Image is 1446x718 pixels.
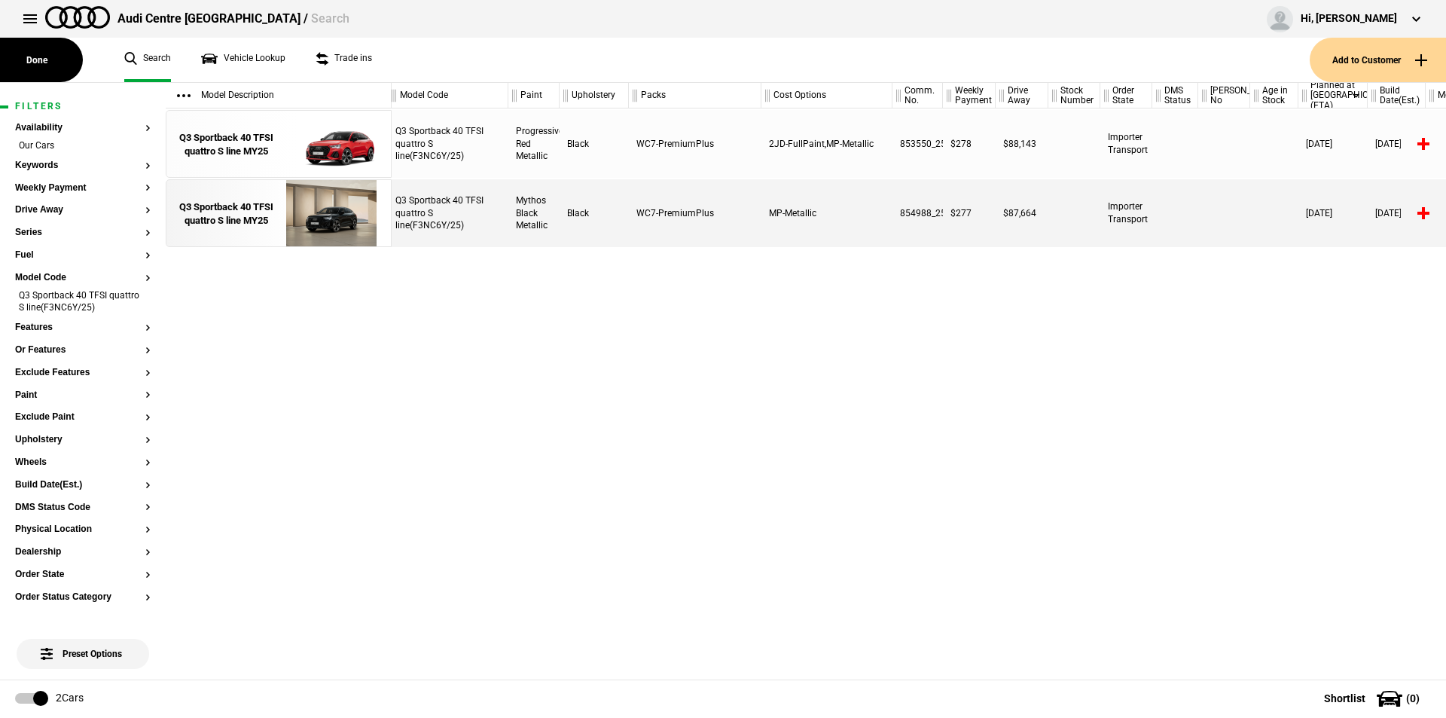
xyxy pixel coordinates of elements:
[1198,83,1249,108] div: [PERSON_NAME] No
[1310,38,1446,82] button: Add to Customer
[15,480,151,503] section: Build Date(Est.)
[1406,693,1420,704] span: ( 0 )
[1048,83,1100,108] div: Stock Number
[311,11,349,26] span: Search
[15,205,151,215] button: Drive Away
[996,179,1048,247] div: $87,664
[943,179,996,247] div: $277
[1100,179,1152,247] div: Importer Transport
[316,38,372,82] a: Trade ins
[1250,83,1298,108] div: Age in Stock
[15,524,151,547] section: Physical Location
[15,457,151,480] section: Wheels
[15,273,151,283] button: Model Code
[761,110,892,178] div: 2JD-FullPaint,MP-Metallic
[15,160,151,171] button: Keywords
[15,228,151,238] button: Series
[1301,680,1446,717] button: Shortlist(0)
[15,322,151,345] section: Features
[15,250,151,273] section: Fuel
[629,83,761,108] div: Packs
[56,691,84,706] div: 2 Cars
[45,6,110,29] img: audi.png
[1324,693,1365,704] span: Shortlist
[1301,11,1397,26] div: Hi, [PERSON_NAME]
[174,180,279,248] a: Q3 Sportback 40 TFSI quattro S line MY25
[15,273,151,322] section: Model CodeQ3 Sportback 40 TFSI quattro S line(F3NC6Y/25)
[1298,179,1368,247] div: [DATE]
[629,110,761,178] div: WC7-PremiumPlus
[892,83,942,108] div: Comm. No.
[15,390,151,401] button: Paint
[15,228,151,250] section: Series
[15,390,151,413] section: Paint
[892,110,943,178] div: 853550_25
[15,503,151,525] section: DMS Status Code
[629,179,761,247] div: WC7-PremiumPlus
[15,345,151,368] section: Or Features
[15,160,151,183] section: Keywords
[1100,83,1152,108] div: Order State
[15,435,151,457] section: Upholstery
[761,83,892,108] div: Cost Options
[15,570,151,580] button: Order State
[201,38,285,82] a: Vehicle Lookup
[508,83,559,108] div: Paint
[560,179,629,247] div: Black
[388,179,508,247] div: Q3 Sportback 40 TFSI quattro S line(F3NC6Y/25)
[44,630,122,659] span: Preset Options
[15,102,151,112] h1: Filters
[15,547,151,570] section: Dealership
[15,592,151,603] button: Order Status Category
[943,110,996,178] div: $278
[996,110,1048,178] div: $88,143
[279,111,383,179] img: Audi_F3NC6Y_25_EI_B1B1_PXC_WC7_6FJ_2JD_(Nadin:_2JD_6FJ_C62_PXC_WC7)_ext.png
[1368,110,1426,178] div: [DATE]
[174,200,279,228] div: Q3 Sportback 40 TFSI quattro S line MY25
[15,289,151,317] li: Q3 Sportback 40 TFSI quattro S line(F3NC6Y/25)
[15,547,151,558] button: Dealership
[15,345,151,356] button: Or Features
[15,123,151,133] button: Availability
[15,368,151,390] section: Exclude Features
[892,179,943,247] div: 854988_25
[166,83,391,108] div: Model Description
[15,322,151,333] button: Features
[15,183,151,194] button: Weekly Payment
[15,570,151,592] section: Order State
[761,179,892,247] div: MP-Metallic
[15,503,151,513] button: DMS Status Code
[1368,83,1425,108] div: Build Date(Est.)
[15,139,151,154] li: Our Cars
[996,83,1048,108] div: Drive Away
[1298,83,1367,108] div: Planned at [GEOGRAPHIC_DATA] (ETA)
[15,524,151,535] button: Physical Location
[15,183,151,206] section: Weekly Payment
[117,11,349,27] div: Audi Centre [GEOGRAPHIC_DATA] /
[279,180,383,248] img: Audi_F3NC6Y_25_EI_0E0E_PXC_WC7_(Nadin:_C62_PXC_WC7)_ext.png
[1152,83,1197,108] div: DMS Status
[15,592,151,615] section: Order Status Category
[15,368,151,378] button: Exclude Features
[943,83,995,108] div: Weekly Payment
[508,179,560,247] div: Mythos Black Metallic
[508,110,560,178] div: Progressive Red Metallic
[560,83,628,108] div: Upholstery
[560,110,629,178] div: Black
[174,131,279,158] div: Q3 Sportback 40 TFSI quattro S line MY25
[174,111,279,179] a: Q3 Sportback 40 TFSI quattro S line MY25
[388,83,508,108] div: Model Code
[15,480,151,490] button: Build Date(Est.)
[1368,179,1426,247] div: [DATE]
[15,250,151,261] button: Fuel
[15,205,151,228] section: Drive Away
[124,38,171,82] a: Search
[388,110,508,178] div: Q3 Sportback 40 TFSI quattro S line(F3NC6Y/25)
[15,435,151,445] button: Upholstery
[15,412,151,435] section: Exclude Paint
[1298,110,1368,178] div: [DATE]
[15,457,151,468] button: Wheels
[15,123,151,160] section: AvailabilityOur Cars
[15,412,151,423] button: Exclude Paint
[1100,110,1152,178] div: Importer Transport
